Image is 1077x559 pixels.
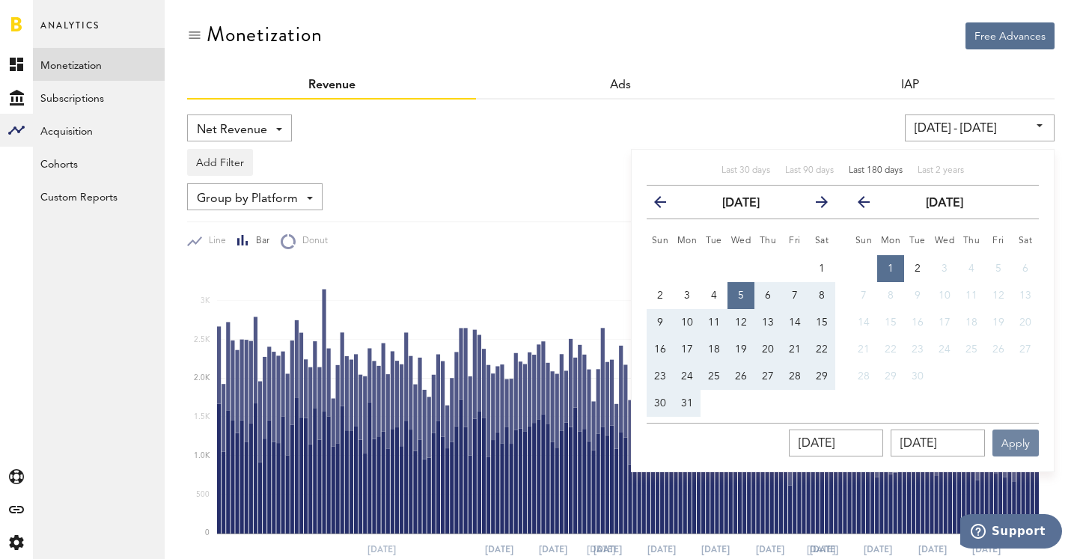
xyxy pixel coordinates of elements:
button: 9 [904,282,931,309]
small: Thursday [760,236,777,245]
span: 3 [942,263,948,274]
span: Last 30 days [721,166,770,175]
button: 20 [754,336,781,363]
span: 26 [992,344,1004,355]
a: Revenue [308,79,356,91]
input: __.__.____ [789,430,883,456]
button: 18 [701,336,727,363]
button: 8 [877,282,904,309]
small: Friday [992,236,1004,245]
span: Analytics [40,16,100,48]
button: 25 [958,336,985,363]
span: 30 [654,398,666,409]
button: 21 [781,336,808,363]
button: 15 [808,309,835,336]
button: 24 [931,336,958,363]
small: Sunday [652,236,669,245]
span: 12 [992,290,1004,301]
button: 9 [647,309,674,336]
span: 21 [858,344,870,355]
button: 14 [781,309,808,336]
span: 17 [939,317,951,328]
span: 4 [968,263,974,274]
button: 13 [1012,282,1039,309]
a: Subscriptions [33,81,165,114]
span: 25 [708,371,720,382]
small: Tuesday [909,236,926,245]
span: 28 [858,371,870,382]
button: 25 [701,363,727,390]
button: 14 [850,309,877,336]
span: 14 [789,317,801,328]
text: [DATE] [918,543,947,556]
button: 16 [647,336,674,363]
button: 11 [958,282,985,309]
button: 4 [701,282,727,309]
span: 22 [885,344,897,355]
span: 19 [992,317,1004,328]
span: 18 [708,344,720,355]
a: Ads [610,79,631,91]
input: __.__.____ [891,430,985,456]
button: 3 [931,255,958,282]
small: Sunday [855,236,873,245]
button: 26 [727,363,754,390]
span: 27 [1019,344,1031,355]
small: Thursday [963,236,980,245]
span: 13 [762,317,774,328]
small: Friday [789,236,801,245]
button: 22 [877,336,904,363]
button: Add Filter [187,149,253,176]
button: 10 [931,282,958,309]
button: 10 [674,309,701,336]
text: 500 [196,491,210,498]
small: Monday [881,236,901,245]
span: 27 [762,371,774,382]
button: Free Advances [965,22,1055,49]
text: [DATE] [810,543,838,556]
span: Line [202,235,226,248]
span: 9 [915,290,921,301]
button: 29 [808,363,835,390]
small: Saturday [1019,236,1033,245]
span: 1 [888,263,894,274]
button: 31 [674,390,701,417]
span: 18 [965,317,977,328]
button: 5 [985,255,1012,282]
span: 26 [735,371,747,382]
button: 30 [647,390,674,417]
span: 29 [816,371,828,382]
span: 7 [792,290,798,301]
a: Acquisition [33,114,165,147]
span: Last 2 years [918,166,964,175]
text: [DATE] [539,543,567,556]
strong: [DATE] [926,198,963,210]
a: IAP [901,79,919,91]
button: 6 [1012,255,1039,282]
a: Custom Reports [33,180,165,213]
span: 29 [885,371,897,382]
span: 21 [789,344,801,355]
button: 28 [850,363,877,390]
span: 2 [657,290,663,301]
button: 23 [647,363,674,390]
strong: [DATE] [722,198,760,210]
button: 15 [877,309,904,336]
text: [DATE] [587,543,615,556]
span: Bar [249,235,269,248]
span: 2 [915,263,921,274]
span: 1 [819,263,825,274]
span: 11 [708,317,720,328]
text: 2.5K [194,336,210,343]
button: 29 [877,363,904,390]
button: 27 [1012,336,1039,363]
span: 28 [789,371,801,382]
span: 15 [885,317,897,328]
small: Saturday [815,236,829,245]
text: [DATE] [807,543,835,556]
text: 1.0K [194,452,210,459]
span: 9 [657,317,663,328]
span: 11 [965,290,977,301]
text: 1.5K [194,413,210,421]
